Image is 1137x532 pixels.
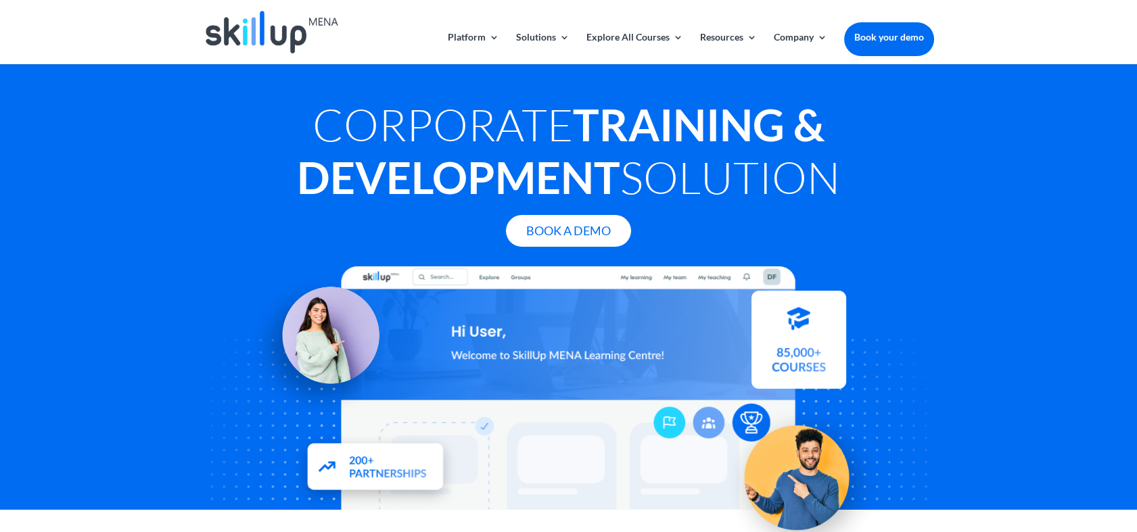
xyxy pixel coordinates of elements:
a: Platform [448,32,499,64]
img: Learning Management Solution - SkillUp [247,271,393,417]
strong: Training & Development [297,98,825,203]
iframe: Chat Widget [1069,467,1137,532]
a: Explore All Courses [586,32,683,64]
a: Resources [700,32,757,64]
img: Skillup Mena [206,11,338,53]
a: Solutions [516,32,570,64]
a: Book A Demo [506,215,631,247]
h1: Corporate Solution [204,98,934,210]
a: Company [774,32,827,64]
img: Partners - SkillUp Mena [291,430,459,508]
img: Courses library - SkillUp MENA [751,297,846,395]
a: Book your demo [844,22,934,52]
